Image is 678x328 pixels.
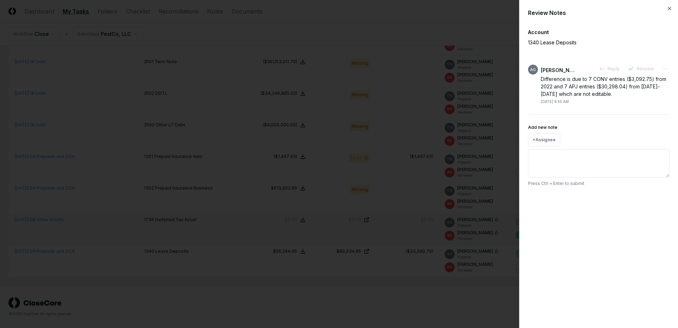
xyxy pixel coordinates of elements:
div: Difference is due to 7 CONV entries ($3,092.75) from 2022 and 7 APJ entries ($30,298.04) from [DA... [541,75,669,98]
p: 1340 Lease Deposits [528,39,645,46]
div: Review Notes [528,9,669,17]
div: [DATE] 8:55 AM [541,99,569,104]
div: [PERSON_NAME] [541,66,576,74]
button: Resolve [624,62,658,75]
button: Reply [595,62,624,75]
span: Resolve [637,66,654,72]
button: +Assignee [528,133,560,146]
p: Press Ctrl + Enter to submit [528,180,669,187]
span: AG [530,67,536,72]
div: Account [528,28,669,36]
label: Add new note [528,125,557,130]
